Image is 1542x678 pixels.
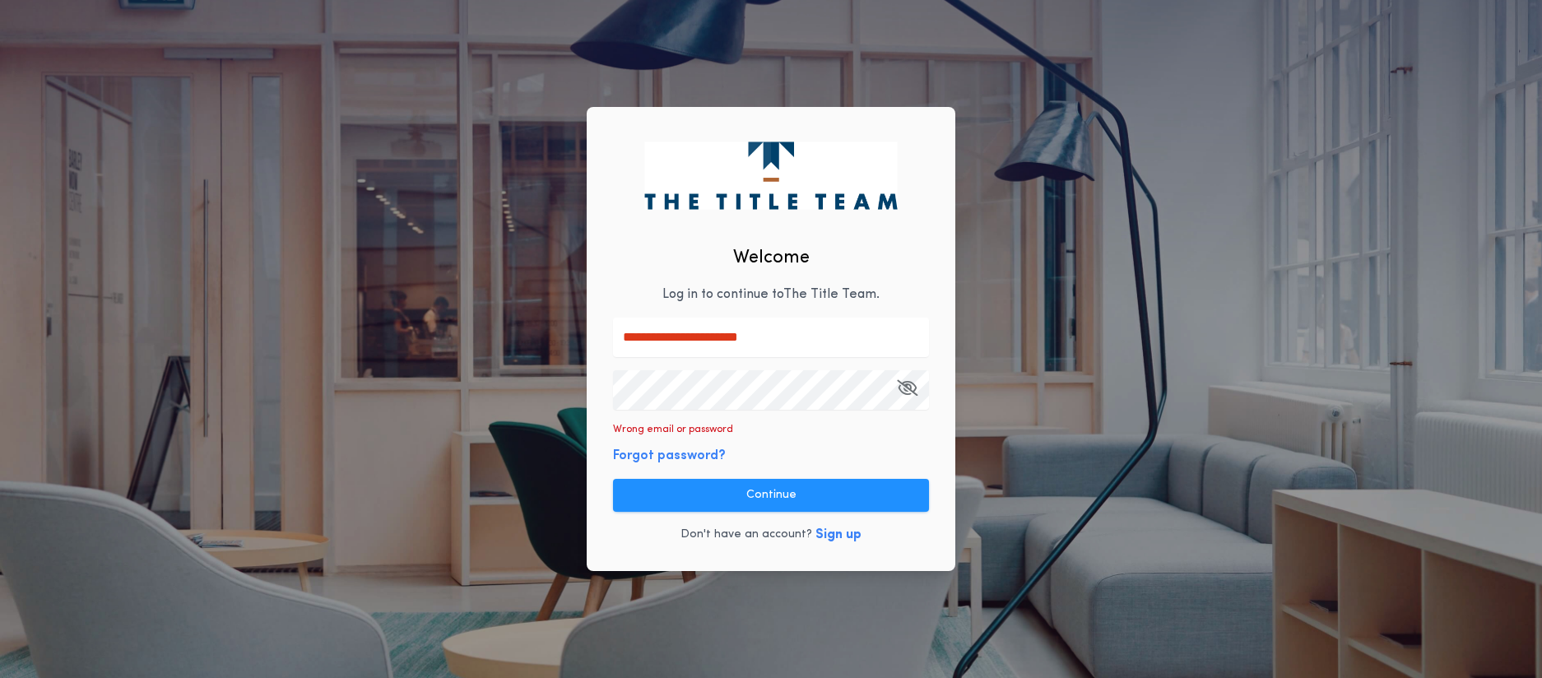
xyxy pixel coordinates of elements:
[613,479,929,512] button: Continue
[644,142,897,209] img: logo
[613,423,733,436] p: Wrong email or password
[680,527,812,543] p: Don't have an account?
[662,285,880,304] p: Log in to continue to The Title Team .
[613,446,726,466] button: Forgot password?
[733,244,810,272] h2: Welcome
[815,525,862,545] button: Sign up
